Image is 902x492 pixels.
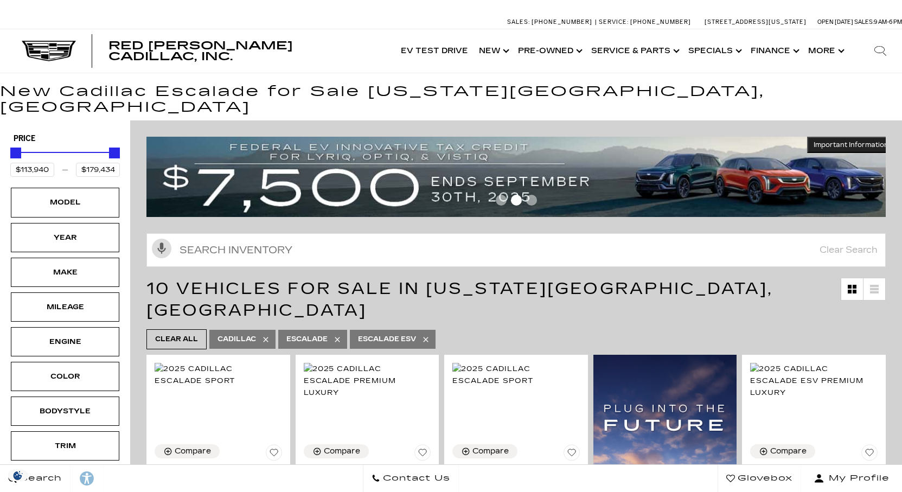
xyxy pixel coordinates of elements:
div: Price [10,144,120,177]
div: Model [38,196,92,208]
img: Opt-Out Icon [5,470,30,481]
div: ColorColor [11,362,119,391]
a: Pre-Owned [513,29,586,73]
span: Sales: [507,18,530,25]
img: Cadillac Dark Logo with Cadillac White Text [22,41,76,61]
button: Save Vehicle [414,444,431,465]
span: Important Information [814,140,888,149]
button: Open user profile menu [801,465,902,492]
div: Trim [38,440,92,452]
a: Contact Us [363,465,459,492]
span: Sales: [854,18,874,25]
input: Search Inventory [146,233,886,267]
button: Compare Vehicle [304,444,369,458]
span: Open [DATE] [817,18,853,25]
span: Service: [599,18,629,25]
div: Compare [770,446,807,456]
div: YearYear [11,223,119,252]
div: Bodystyle [38,405,92,417]
button: Compare Vehicle [750,444,815,458]
div: Maximum Price [109,148,120,158]
input: Maximum [76,163,120,177]
span: Go to slide 1 [496,195,507,206]
span: Contact Us [380,471,450,486]
div: Compare [175,446,211,456]
span: 9 AM-6 PM [874,18,902,25]
span: Escalade ESV [358,333,416,346]
img: vrp-tax-ending-august-version [146,137,895,217]
span: Cadillac [217,333,256,346]
div: BodystyleBodystyle [11,397,119,426]
div: EngineEngine [11,327,119,356]
a: EV Test Drive [395,29,474,73]
svg: Click to toggle on voice search [152,239,171,258]
div: MileageMileage [11,292,119,322]
div: Mileage [38,301,92,313]
a: Glovebox [718,465,801,492]
button: Compare Vehicle [452,444,517,458]
span: Escalade [286,333,328,346]
input: Minimum [10,163,54,177]
a: Sales: [PHONE_NUMBER] [507,19,595,25]
div: ModelModel [11,188,119,217]
a: Finance [745,29,803,73]
span: [PHONE_NUMBER] [630,18,691,25]
div: Minimum Price [10,148,21,158]
button: Save Vehicle [564,444,580,465]
a: Specials [683,29,745,73]
a: Service: [PHONE_NUMBER] [595,19,694,25]
img: 2025 Cadillac Escalade Premium Luxury [304,363,431,399]
div: Compare [324,446,360,456]
div: Compare [472,446,509,456]
section: Click to Open Cookie Consent Modal [5,470,30,481]
button: Compare Vehicle [155,444,220,458]
span: [PHONE_NUMBER] [532,18,592,25]
button: More [803,29,848,73]
div: MakeMake [11,258,119,287]
span: Glovebox [735,471,792,486]
img: 2025 Cadillac Escalade ESV Premium Luxury [750,363,878,399]
span: Red [PERSON_NAME] Cadillac, Inc. [108,39,293,63]
span: Go to slide 2 [511,195,522,206]
button: Save Vehicle [861,444,878,465]
span: Clear All [155,333,198,346]
span: Search [17,471,62,486]
a: Red [PERSON_NAME] Cadillac, Inc. [108,40,385,62]
img: 2025 Cadillac Escalade Sport [452,363,580,387]
h5: Price [14,134,117,144]
a: New [474,29,513,73]
span: Go to slide 3 [526,195,537,206]
div: TrimTrim [11,431,119,461]
div: Make [38,266,92,278]
div: Color [38,370,92,382]
div: Year [38,232,92,244]
a: Service & Parts [586,29,683,73]
a: [STREET_ADDRESS][US_STATE] [705,18,807,25]
span: 10 Vehicles for Sale in [US_STATE][GEOGRAPHIC_DATA], [GEOGRAPHIC_DATA] [146,279,773,320]
div: Engine [38,336,92,348]
span: My Profile [824,471,890,486]
img: 2025 Cadillac Escalade Sport [155,363,282,387]
button: Save Vehicle [266,444,282,465]
button: Important Information [807,137,895,153]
